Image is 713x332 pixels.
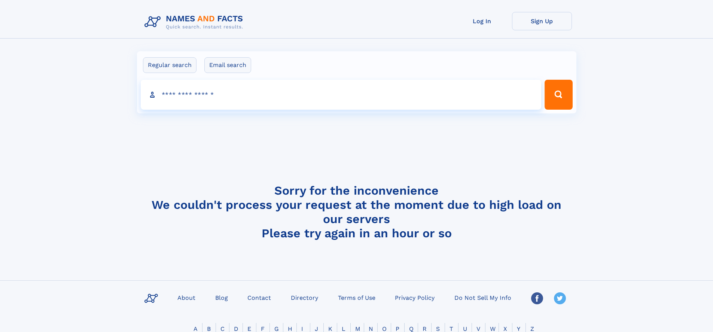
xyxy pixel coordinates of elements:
a: Terms of Use [335,292,378,303]
input: search input [141,80,542,110]
a: Directory [288,292,321,303]
a: Do Not Sell My Info [451,292,514,303]
label: Email search [204,57,251,73]
h4: Sorry for the inconvenience We couldn't process your request at the moment due to high load on ou... [141,183,572,240]
img: Facebook [531,292,543,304]
a: Sign Up [512,12,572,30]
a: Contact [244,292,274,303]
img: Twitter [554,292,566,304]
a: Blog [212,292,231,303]
a: Log In [452,12,512,30]
img: Logo Names and Facts [141,12,249,32]
label: Regular search [143,57,196,73]
a: Privacy Policy [392,292,438,303]
a: About [174,292,198,303]
button: Search Button [545,80,572,110]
